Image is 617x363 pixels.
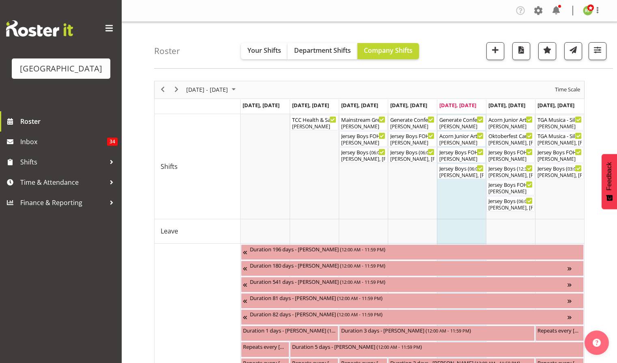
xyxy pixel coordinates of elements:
span: [DATE] - [DATE] [185,84,229,95]
div: Shifts"s event - Jersey Boys FOHM shift Begin From Saturday, September 20, 2025 at 11:45:00 AM GM... [486,147,535,163]
span: 12:00 AM - 11:59 PM [342,262,384,269]
div: Unavailability"s event - Repeats every monday, tuesday, wednesday, thursday, friday, saturday, su... [535,326,584,341]
h4: Roster [154,46,180,56]
span: [DATE], [DATE] [390,102,427,109]
div: Shifts"s event - Jersey Boys Begin From Saturday, September 20, 2025 at 12:30:00 PM GMT+12:00 End... [486,164,535,179]
span: 06:00 PM - 10:10 PM [518,198,561,204]
div: Shifts"s event - TGA Musica - Silent Movies Live. FOHM shift Begin From Sunday, September 21, 202... [535,115,584,130]
div: Jersey Boys ( ) [390,148,434,156]
span: Leave [161,226,178,236]
div: Shifts"s event - Jersey Boys FOHM shift Begin From Thursday, September 18, 2025 at 5:15:00 PM GMT... [388,131,436,147]
div: [PERSON_NAME] [439,156,484,163]
div: previous period [156,81,170,98]
div: Unavailability"s event - Duration 541 days - Thomas Bohanna Begin From Tuesday, July 8, 2025 at 1... [241,277,584,292]
div: Shifts"s event - Jersey Boys Begin From Saturday, September 20, 2025 at 6:00:00 PM GMT+12:00 Ends... [486,196,535,212]
div: Duration 180 days - [PERSON_NAME] ( ) [250,261,568,269]
span: [DATE], [DATE] [439,102,476,109]
div: Repeats every [DATE], [DATE], [DATE], [DATE], [DATE], [DATE], [DATE] - [PERSON_NAME] ( ) [537,326,582,334]
div: TGA Musica - Silent Movies Live. FOHM shift ( ) [537,115,582,123]
div: Jersey Boys ( ) [537,164,582,172]
div: Duration 541 days - [PERSON_NAME] ( ) [250,277,568,285]
button: Time Scale [554,84,582,95]
div: Shifts"s event - Jersey Boys Begin From Wednesday, September 17, 2025 at 6:00:00 PM GMT+12:00 End... [339,147,387,163]
div: Jersey Boys ( ) [341,148,385,156]
div: [PERSON_NAME], [PERSON_NAME], [PERSON_NAME], [PERSON_NAME], [PERSON_NAME], [PERSON_NAME], [PERSON... [341,156,385,163]
div: [PERSON_NAME], [PERSON_NAME], [PERSON_NAME], [PERSON_NAME], [PERSON_NAME], [PERSON_NAME], [PERSON... [537,172,582,179]
span: 34 [107,138,118,146]
div: Shifts"s event - Jersey Boys Begin From Sunday, September 21, 2025 at 3:00:00 PM GMT+12:00 Ends A... [535,164,584,179]
div: [PERSON_NAME], [PERSON_NAME], [PERSON_NAME], [PERSON_NAME], [PERSON_NAME], [PERSON_NAME] [390,156,434,163]
span: Finance & Reporting [20,197,105,209]
div: Duration 1 days - [PERSON_NAME] ( ) [243,326,336,334]
div: [PERSON_NAME], [PERSON_NAME] [488,139,533,147]
button: Download a PDF of the roster according to the set date range. [512,42,530,60]
div: [PERSON_NAME], [PERSON_NAME], [PERSON_NAME], [PERSON_NAME] [537,139,582,147]
button: Your Shifts [241,43,288,59]
div: Shifts"s event - Jersey Boys FOHM shift Begin From Wednesday, September 17, 2025 at 5:15:00 PM GM... [339,131,387,147]
span: Shifts [20,156,105,168]
button: Filter Shifts [589,42,606,60]
div: Oktoberfest Cargo Shed ( ) [488,132,533,140]
td: Leave resource [155,219,241,244]
td: Shifts resource [155,114,241,219]
div: [PERSON_NAME] [439,139,484,147]
div: Jersey Boys FOHM shift ( ) [341,132,385,140]
div: Jersey Boys ( ) [488,197,533,205]
div: Unavailability"s event - Duration 81 days - Grace Cavell Begin From Thursday, July 17, 2025 at 12... [241,293,584,309]
span: 12:00 AM - 11:59 PM [378,344,420,350]
img: Rosterit website logo [6,20,73,37]
span: Department Shifts [294,46,351,55]
div: Shifts"s event - TCC Health & Safety Training. School House Begin From Tuesday, September 16, 202... [290,115,338,130]
span: Shifts [161,162,178,171]
div: TCC Health & Safety Training. [GEOGRAPHIC_DATA] ( ) [292,115,336,123]
div: Shifts"s event - Acorn Junior Art Awards - X-Space Begin From Friday, September 19, 2025 at 10:00... [437,131,486,147]
span: 06:00 PM - 10:10 PM [469,165,512,172]
button: Add a new shift [486,42,504,60]
div: Jersey Boys FOHM shift ( ) [537,148,582,156]
div: Generate Conference Cargo Shed ( ) [390,115,434,123]
div: [GEOGRAPHIC_DATA] [20,63,102,75]
div: Repeats every [DATE], [DATE], [DATE], [DATE], [DATE], [DATE], [DATE] - [PERSON_NAME] ( ) [243,342,287,350]
div: [PERSON_NAME] [390,139,434,147]
div: Shifts"s event - Generate Conference Cargo Shed Begin From Thursday, September 18, 2025 at 7:15:0... [388,115,436,130]
span: Your Shifts [247,46,281,55]
div: Mainstream Green ( ) [341,115,385,123]
span: 06:00 PM - 10:10 PM [371,149,413,156]
span: [DATE], [DATE] [537,102,574,109]
div: Unavailability"s event - Duration 82 days - David Fourie Begin From Wednesday, August 20, 2025 at... [241,309,584,325]
span: Time & Attendance [20,176,105,188]
img: help-xxl-2.png [593,339,601,347]
div: Unavailability"s event - Duration 1 days - Renée Hewitt Begin From Monday, September 15, 2025 at ... [241,326,338,341]
span: 12:00 AM - 11:59 PM [339,311,381,318]
div: [PERSON_NAME] [439,123,484,130]
button: September 2025 [185,84,239,95]
div: September 15 - 21, 2025 [183,81,241,98]
button: Feedback - Show survey [602,154,617,209]
div: [PERSON_NAME] [488,188,533,195]
div: Jersey Boys FOHM shift ( ) [488,180,533,188]
div: next period [170,81,183,98]
div: Shifts"s event - Oktoberfest Cargo Shed Begin From Saturday, September 20, 2025 at 11:45:00 AM GM... [486,131,535,147]
div: Unavailability"s event - Duration 196 days - Fiona Macnab Begin From Monday, March 10, 2025 at 12... [241,244,584,260]
div: Jersey Boys FOHM shift ( ) [390,132,434,140]
div: [PERSON_NAME], [PERSON_NAME], [PERSON_NAME], [PERSON_NAME], [PERSON_NAME], [PERSON_NAME], [PERSON... [488,204,533,212]
span: 12:00 AM - 11:59 PM [329,327,371,334]
div: [PERSON_NAME] [390,123,434,130]
span: [DATE], [DATE] [243,102,279,109]
span: 06:00 PM - 10:10 PM [420,149,462,156]
div: [PERSON_NAME], [PERSON_NAME], [PERSON_NAME], [PERSON_NAME], [PERSON_NAME], [PERSON_NAME], [PERSON... [488,172,533,179]
button: Next [171,84,182,95]
div: Duration 5 days - [PERSON_NAME] ( ) [292,342,582,350]
div: Shifts"s event - Jersey Boys FOHM shift Begin From Saturday, September 20, 2025 at 5:15:00 PM GMT... [486,180,535,195]
div: Jersey Boys ( ) [439,164,484,172]
div: [PERSON_NAME] [488,156,533,163]
div: [PERSON_NAME] [341,139,385,147]
div: [PERSON_NAME] [537,123,582,130]
span: Time Scale [554,84,581,95]
div: Jersey Boys ( ) [488,164,533,172]
div: Duration 81 days - [PERSON_NAME] ( ) [250,294,568,302]
div: Duration 196 days - [PERSON_NAME] ( ) [250,245,582,253]
span: Inbox [20,136,107,148]
span: 12:00 AM - 11:59 PM [339,295,381,301]
span: Feedback [606,162,613,190]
